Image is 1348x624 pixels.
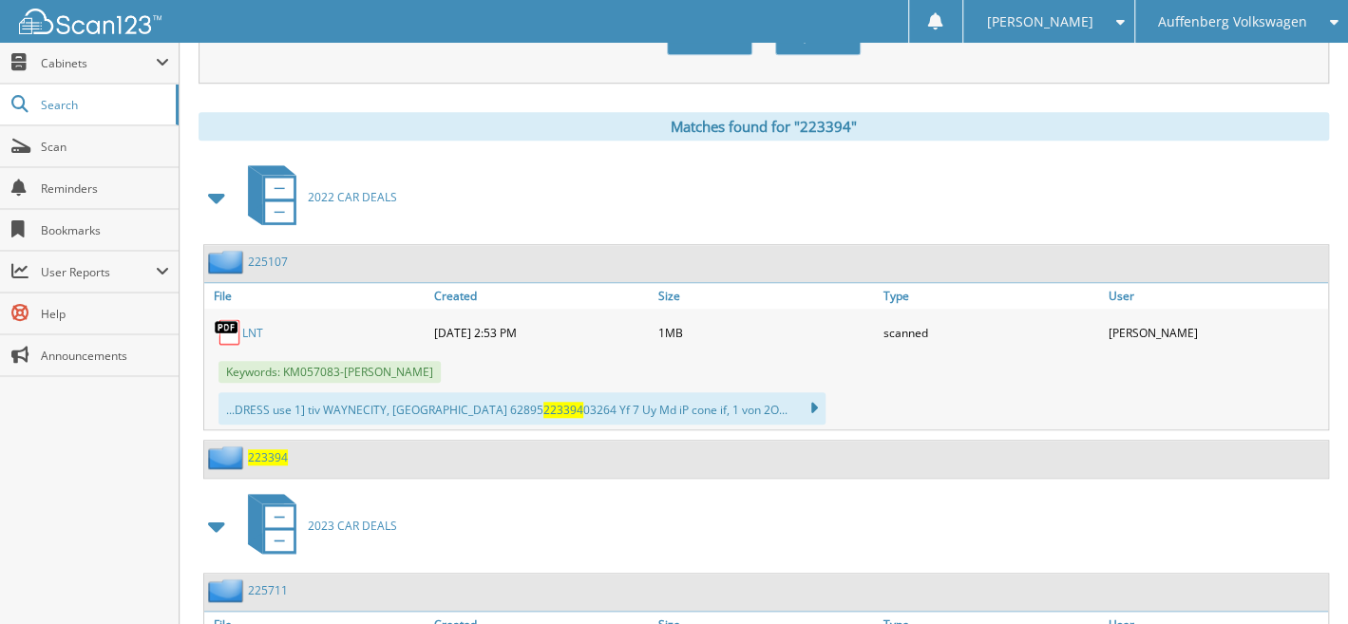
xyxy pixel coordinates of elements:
a: 225711 [248,582,288,598]
a: Size [654,283,879,309]
a: 225107 [248,254,288,270]
a: 2022 CAR DEALS [237,160,397,235]
span: 2022 CAR DEALS [308,189,397,205]
span: Scan [41,139,169,155]
a: LNT [242,325,263,341]
div: Matches found for "223394" [199,112,1329,141]
div: ...DRESS use 1] tiv WAYNECITY, [GEOGRAPHIC_DATA] 62895 03264 Yf 7 Uy Md iP cone if, 1 von 2O... [218,392,826,425]
div: [PERSON_NAME] [1103,313,1328,351]
span: Reminders [41,180,169,197]
span: [PERSON_NAME] [986,16,1092,28]
span: User Reports [41,264,156,280]
iframe: Chat Widget [1253,533,1348,624]
img: scan123-logo-white.svg [19,9,161,34]
span: 223394 [543,402,583,418]
a: Created [429,283,655,309]
a: 223394 [248,449,288,465]
span: Bookmarks [41,222,169,238]
a: Type [879,283,1104,309]
img: PDF.png [214,318,242,347]
a: 2023 CAR DEALS [237,488,397,563]
img: folder2.png [208,445,248,469]
a: User [1103,283,1328,309]
div: [DATE] 2:53 PM [429,313,655,351]
img: folder2.png [208,250,248,274]
span: Help [41,306,169,322]
img: folder2.png [208,578,248,602]
div: 1MB [654,313,879,351]
span: Cabinets [41,55,156,71]
a: File [204,283,429,309]
div: scanned [879,313,1104,351]
span: 2023 CAR DEALS [308,518,397,534]
span: Announcements [41,348,169,364]
span: Keywords: KM057083-[PERSON_NAME] [218,361,441,383]
span: Auffenberg Volkswagen [1158,16,1307,28]
span: Search [41,97,166,113]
